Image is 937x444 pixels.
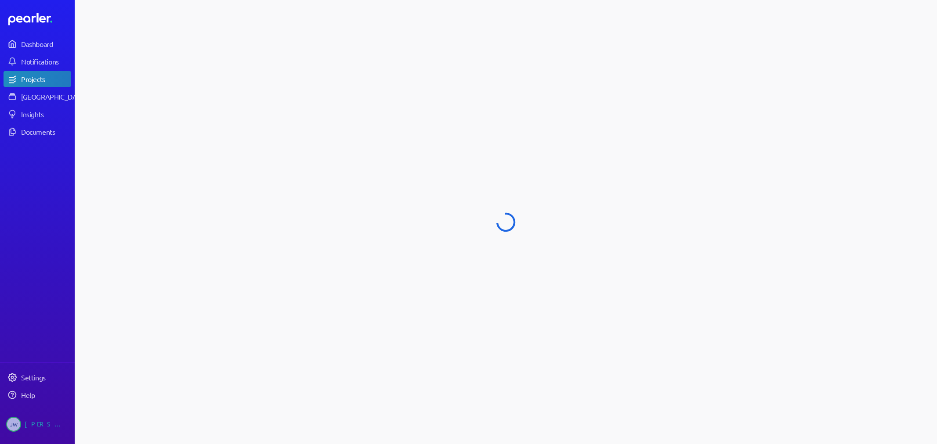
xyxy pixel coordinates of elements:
a: Documents [4,124,71,140]
a: Settings [4,369,71,385]
a: JW[PERSON_NAME] [4,413,71,435]
div: [PERSON_NAME] [25,417,69,432]
a: Dashboard [4,36,71,52]
div: Insights [21,110,70,118]
div: [GEOGRAPHIC_DATA] [21,92,87,101]
div: Help [21,390,70,399]
div: Settings [21,373,70,382]
a: Notifications [4,54,71,69]
a: Help [4,387,71,403]
div: Projects [21,75,70,83]
a: [GEOGRAPHIC_DATA] [4,89,71,104]
a: Projects [4,71,71,87]
a: Insights [4,106,71,122]
div: Notifications [21,57,70,66]
div: Documents [21,127,70,136]
a: Dashboard [8,13,71,25]
span: Jeremy Williams [6,417,21,432]
div: Dashboard [21,39,70,48]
